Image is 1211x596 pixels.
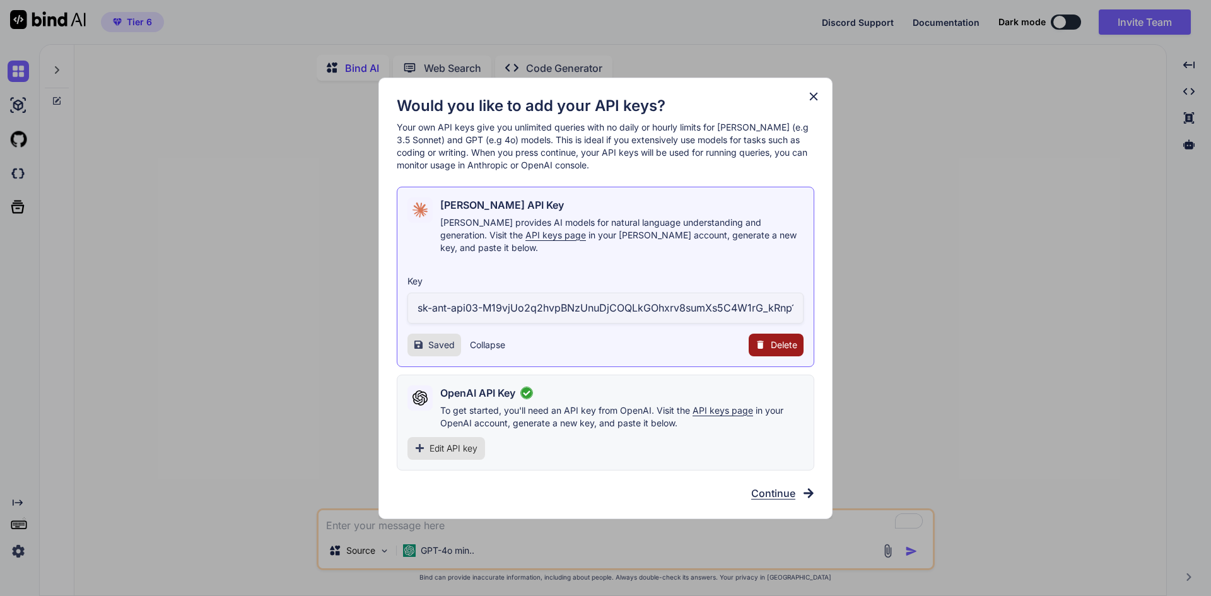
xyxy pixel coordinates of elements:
span: API keys page [525,230,586,240]
h2: OpenAI API Key [440,385,515,400]
p: Your own API keys give you unlimited queries with no daily or hourly limits for [PERSON_NAME] (e.... [397,121,814,172]
button: Delete [749,334,804,356]
h3: Key [407,275,804,288]
h2: [PERSON_NAME] API Key [440,197,564,213]
h1: Would you like to add your API keys? [397,96,814,116]
span: API keys page [693,405,753,416]
span: Edit API key [430,442,477,455]
span: Saved [428,339,455,351]
span: Delete [771,339,797,351]
button: Collapse [470,339,505,351]
p: [PERSON_NAME] provides AI models for natural language understanding and generation. Visit the in ... [440,216,804,254]
span: Continue [751,486,795,501]
p: To get started, you'll need an API key from OpenAI. Visit the in your OpenAI account, generate a ... [440,404,804,429]
input: Enter API Key [407,293,804,324]
button: Continue [751,486,814,501]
